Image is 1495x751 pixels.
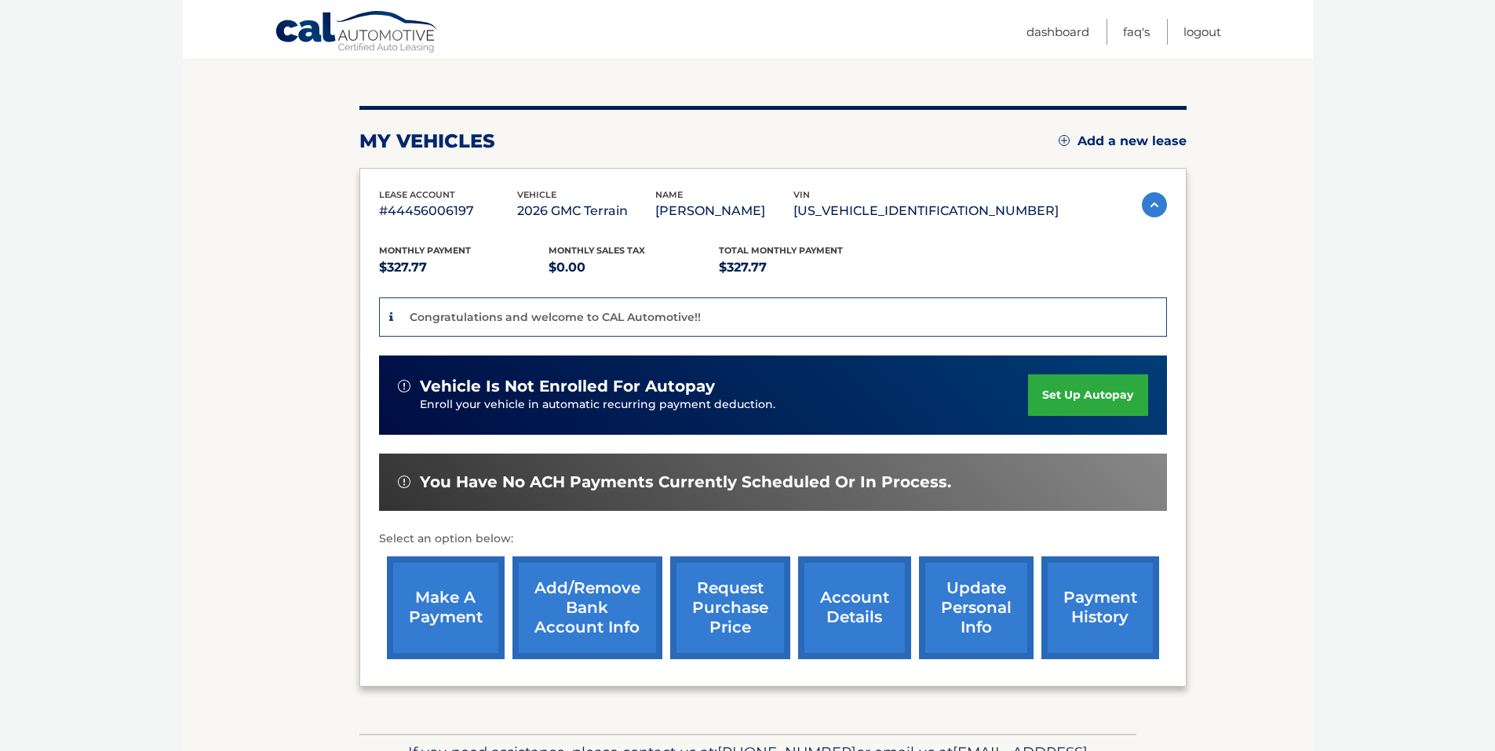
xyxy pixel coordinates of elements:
a: FAQ's [1123,19,1150,45]
span: lease account [379,189,455,200]
a: set up autopay [1028,374,1147,416]
a: account details [798,556,911,659]
p: #44456006197 [379,200,517,222]
p: Congratulations and welcome to CAL Automotive!! [410,310,701,324]
span: You have no ACH payments currently scheduled or in process. [420,472,951,492]
a: request purchase price [670,556,790,659]
span: vehicle is not enrolled for autopay [420,377,715,396]
a: payment history [1041,556,1159,659]
a: make a payment [387,556,505,659]
p: $0.00 [549,257,719,279]
span: Monthly Payment [379,245,471,256]
img: alert-white.svg [398,476,410,488]
span: name [655,189,683,200]
a: Logout [1183,19,1221,45]
p: $327.77 [719,257,889,279]
img: accordion-active.svg [1142,192,1167,217]
span: vehicle [517,189,556,200]
span: Total Monthly Payment [719,245,843,256]
h2: my vehicles [359,129,495,153]
a: Dashboard [1026,19,1089,45]
a: update personal info [919,556,1034,659]
a: Add a new lease [1059,133,1187,149]
p: [US_VEHICLE_IDENTIFICATION_NUMBER] [793,200,1059,222]
p: $327.77 [379,257,549,279]
p: Enroll your vehicle in automatic recurring payment deduction. [420,396,1029,414]
p: [PERSON_NAME] [655,200,793,222]
img: add.svg [1059,135,1070,146]
span: vin [793,189,810,200]
img: alert-white.svg [398,380,410,392]
p: 2026 GMC Terrain [517,200,655,222]
p: Select an option below: [379,530,1167,549]
a: Cal Automotive [275,10,439,56]
a: Add/Remove bank account info [512,556,662,659]
span: Monthly sales Tax [549,245,645,256]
